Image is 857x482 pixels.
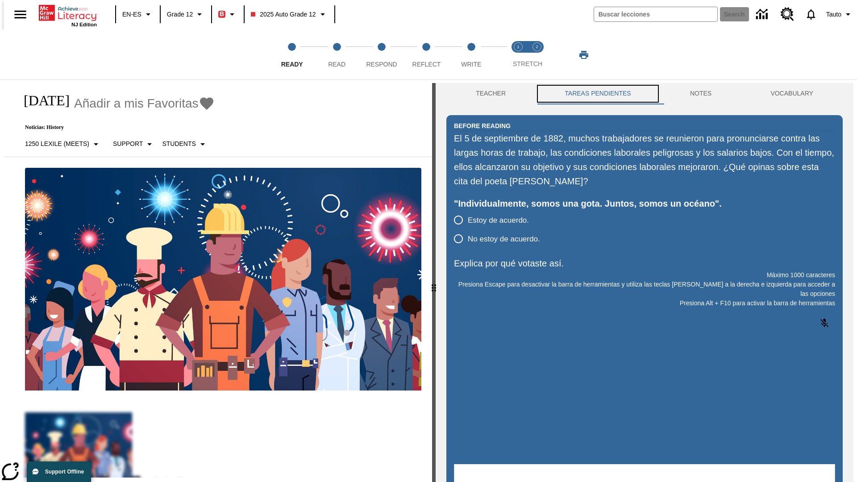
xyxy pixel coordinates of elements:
button: Tipo de apoyo, Support [109,136,158,152]
span: Tauto [826,10,841,19]
button: Stretch Read step 1 of 2 [505,30,531,79]
button: Class: 2025 Auto Grade 12, Selecciona una clase [247,6,331,22]
p: Students [162,139,196,149]
span: Grade 12 [167,10,193,19]
div: Instructional Panel Tabs [446,83,843,104]
button: Language: EN-ES, Selecciona un idioma [119,6,157,22]
span: Añadir a mis Favoritas [74,96,199,111]
div: poll [454,211,547,248]
button: TAREAS PENDIENTES [535,83,661,104]
button: Boost El color de la clase es rojo. Cambiar el color de la clase. [215,6,241,22]
body: Explica por qué votaste así. Máximo 1000 caracteres Presiona Alt + F10 para activar la barra de h... [4,7,130,15]
div: reading [4,83,432,478]
button: Respond step 3 of 5 [356,30,408,79]
div: El 5 de septiembre de 1882, muchos trabajadores se reunieron para pronunciarse contra las largas ... [454,131,835,188]
button: Imprimir [570,47,598,63]
h2: Before Reading [454,121,511,131]
button: Añadir a mis Favoritas - Día del Trabajo [74,96,215,111]
button: Seleccione Lexile, 1250 Lexile (Meets) [21,136,105,152]
span: Estoy de acuerdo. [468,215,529,226]
p: Explica por qué votaste así. [454,256,835,270]
p: Presiona Escape para desactivar la barra de herramientas y utiliza las teclas [PERSON_NAME] a la ... [454,280,835,299]
button: Abrir el menú lateral [7,1,33,28]
input: search field [594,7,717,21]
p: Presiona Alt + F10 para activar la barra de herramientas [454,299,835,308]
a: Centro de información [751,2,775,27]
button: Perfil/Configuración [823,6,857,22]
span: STRETCH [513,60,542,67]
text: 1 [517,45,519,49]
button: Reflect step 4 of 5 [400,30,452,79]
span: NJ Edition [71,22,97,27]
span: Read [328,61,345,68]
button: Ready step 1 of 5 [266,30,318,79]
span: No estoy de acuerdo. [468,233,540,245]
button: Teacher [446,83,535,104]
a: Centro de recursos, Se abrirá en una pestaña nueva. [775,2,799,26]
div: Portada [39,3,97,27]
img: A banner with a blue background shows an illustrated row of diverse men and women dressed in clot... [25,168,421,391]
span: Ready [281,61,303,68]
p: Máximo 1000 caracteres [454,270,835,280]
a: Notificaciones [799,3,823,26]
button: Support Offline [27,461,91,482]
span: 2025 Auto Grade 12 [251,10,316,19]
span: B [220,8,224,20]
div: "Individualmente, somos una gota. Juntos, somos un océano". [454,196,835,211]
button: Read step 2 of 5 [311,30,362,79]
button: VOCABULARY [741,83,843,104]
div: Pulsa la tecla de intro o la barra espaciadora y luego presiona las flechas de derecha e izquierd... [432,83,436,482]
button: Grado: Grade 12, Elige un grado [163,6,208,22]
h1: [DATE] [14,92,70,109]
span: EN-ES [122,10,141,19]
text: 2 [536,45,538,49]
button: Seleccionar estudiante [158,136,211,152]
p: Noticias: History [14,124,215,131]
p: Support [113,139,143,149]
span: Respond [366,61,397,68]
button: Stretch Respond step 2 of 2 [524,30,550,79]
button: Write step 5 of 5 [445,30,497,79]
button: Haga clic para activar la función de reconocimiento de voz [814,312,835,334]
span: Write [461,61,481,68]
span: Reflect [412,61,441,68]
p: 1250 Lexile (Meets) [25,139,89,149]
span: Support Offline [45,469,84,475]
div: activity [436,83,853,482]
button: NOTES [661,83,741,104]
